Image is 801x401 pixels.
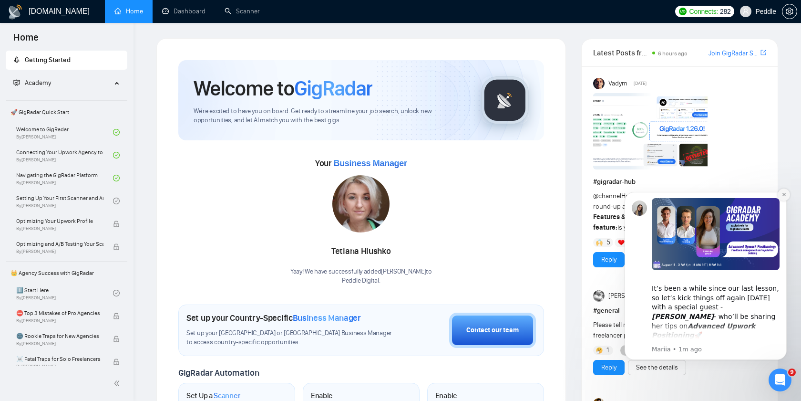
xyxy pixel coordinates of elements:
[113,129,120,136] span: check-circle
[610,178,801,375] iframe: Intercom notifications message
[162,7,205,15] a: dashboardDashboard
[596,239,603,246] img: 🙌
[466,325,519,336] div: Contact our team
[16,226,103,232] span: By [PERSON_NAME]
[315,158,407,169] span: Your
[6,51,127,70] li: Getting Started
[113,221,120,227] span: lock
[13,79,51,87] span: Academy
[16,216,103,226] span: Optimizing Your Upwork Profile
[186,313,361,323] h1: Set up your Country-Specific
[709,48,759,59] a: Join GigRadar Slack Community
[113,290,120,296] span: check-circle
[634,79,647,88] span: [DATE]
[290,243,432,260] div: Tetiana Hlushko
[7,264,126,283] span: 👑 Agency Success with GigRadar
[679,8,687,15] img: upwork-logo.png
[113,379,123,388] span: double-left
[113,313,120,319] span: lock
[186,329,396,347] span: Set up your [GEOGRAPHIC_DATA] or [GEOGRAPHIC_DATA] Business Manager to access country-specific op...
[601,362,616,373] a: Reply
[113,152,120,158] span: check-circle
[608,78,627,89] span: Vadym
[596,347,603,354] img: 🤔
[178,368,259,378] span: GigRadar Automation
[606,346,609,355] span: 1
[194,107,466,125] span: We're excited to have you on board. Get ready to streamline your job search, unlock new opportuni...
[689,6,718,17] span: Connects:
[593,360,625,375] button: Reply
[782,4,797,19] button: setting
[481,76,529,124] img: gigradar-logo.png
[13,79,20,86] span: fund-projection-screen
[742,8,749,15] span: user
[720,6,730,17] span: 282
[194,75,372,101] h1: Welcome to
[7,103,126,122] span: 🚀 GigRadar Quick Start
[332,175,390,232] img: 1686859721241-1.jpg
[16,122,113,143] a: Welcome to GigRadarBy[PERSON_NAME]
[25,56,71,64] span: Getting Started
[16,341,103,347] span: By [PERSON_NAME]
[16,318,103,324] span: By [PERSON_NAME]
[16,239,103,249] span: Optimizing and A/B Testing Your Scanner for Better Results
[16,249,103,254] span: By [PERSON_NAME]
[290,276,432,285] p: Peddle Digital .
[593,177,766,187] h1: # gigradar-hub
[113,198,120,204] span: check-circle
[8,4,23,20] img: logo
[593,78,605,89] img: Vadym
[593,321,761,339] span: Please tell me, is it possible to transfer connections from a freelancer profile to an agency pro...
[16,364,103,369] span: By [PERSON_NAME]
[16,308,103,318] span: ⛔ Top 3 Mistakes of Pro Agencies
[113,336,120,342] span: lock
[113,175,120,181] span: check-circle
[16,168,113,189] a: Navigating the GigRadar PlatformBy[PERSON_NAME]
[593,290,605,302] img: Pavel
[114,7,143,15] a: homeHome
[113,243,120,250] span: lock
[16,283,113,304] a: 1️⃣ Start HereBy[PERSON_NAME]
[25,79,51,87] span: Academy
[593,306,766,316] h1: # general
[760,49,766,56] span: export
[16,354,103,364] span: ☠️ Fatal Traps for Solo Freelancers
[593,192,763,232] span: Hey Upwork growth hackers, here's our July round-up and release notes for GigRadar • is your prof...
[16,331,103,341] span: 🌚 Rookie Traps for New Agencies
[225,7,260,15] a: searchScanner
[294,75,372,101] span: GigRadar
[449,313,536,348] button: Contact our team
[782,8,797,15] a: setting
[214,391,240,401] span: Scanner
[593,192,621,200] span: @channel
[606,238,610,247] span: 5
[782,8,797,15] span: setting
[769,369,791,391] iframe: Intercom live chat
[593,93,708,169] img: F09AC4U7ATU-image.png
[16,145,113,166] a: Connecting Your Upwork Agency to GigRadarBy[PERSON_NAME]
[608,291,655,301] span: [PERSON_NAME]
[333,158,407,168] span: Business Manager
[290,267,432,285] div: Yaay! We have successfully added [PERSON_NAME] to
[593,47,649,59] span: Latest Posts from the GigRadar Community
[760,48,766,57] a: export
[593,252,625,267] button: Reply
[13,56,20,63] span: rocket
[186,391,240,401] h1: Set Up a
[6,31,46,51] span: Home
[113,359,120,365] span: lock
[658,50,688,57] span: 6 hours ago
[293,313,361,323] span: Business Manager
[16,190,113,211] a: Setting Up Your First Scanner and Auto-BidderBy[PERSON_NAME]
[601,254,616,265] a: Reply
[788,369,796,376] span: 9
